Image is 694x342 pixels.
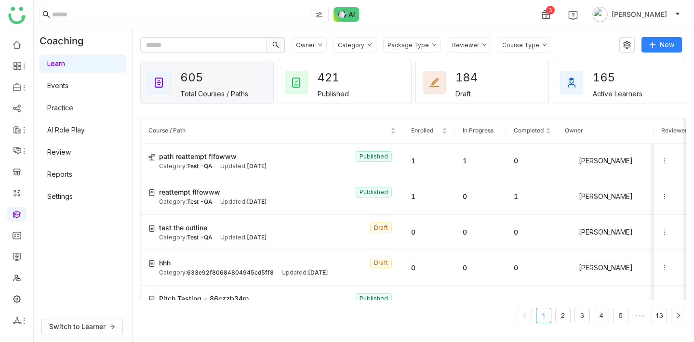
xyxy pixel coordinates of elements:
div: Category: [159,268,274,277]
div: Updated: [220,162,267,171]
span: 633e92f80684804945cd5ff8 [187,269,274,276]
li: 3 [574,308,590,323]
img: create-new-course.svg [148,296,155,303]
td: 1 [403,144,454,179]
span: [PERSON_NAME] [612,9,667,20]
div: Category: [159,162,213,171]
div: 605 [180,67,215,88]
div: 165 [593,67,627,88]
button: New [641,37,682,53]
a: 1 [536,308,551,323]
div: 3 [546,6,555,14]
img: 68514017512bef77ea259153 [565,262,576,274]
div: Category: [159,233,213,242]
nz-tag: Published [356,293,392,304]
span: Owner [565,127,583,134]
button: [PERSON_NAME] [590,7,682,22]
a: Practice [47,104,73,112]
div: 421 [318,67,352,88]
img: published_courses.svg [291,77,302,88]
img: 684a9b22de261c4b36a3d00f [565,155,576,167]
img: create-new-course.svg [148,260,155,267]
span: [DATE] [247,198,267,205]
nz-tag: Published [356,151,392,162]
span: hhh [159,258,171,268]
td: 0 [455,215,506,250]
div: Coaching [34,29,98,53]
span: Switch to Learner [49,321,106,332]
div: Published [318,90,349,98]
a: 2 [556,308,570,323]
button: Next Page [671,308,686,323]
div: [PERSON_NAME] [565,155,646,167]
img: logo [8,7,26,24]
div: Category [338,41,364,49]
span: [DATE] [247,162,267,170]
td: 1 [455,144,506,179]
li: 13 [652,308,667,323]
a: 3 [575,308,589,323]
li: Next 5 Pages [632,308,648,323]
div: Draft [455,90,471,98]
div: Updated: [220,233,267,242]
span: [DATE] [308,269,328,276]
div: [PERSON_NAME] [565,298,646,309]
img: 684a9b22de261c4b36a3d00f [565,226,576,238]
img: draft_courses.svg [428,77,440,88]
div: Category: [159,197,213,207]
td: 0 [506,286,557,321]
img: ask-buddy-normal.svg [334,7,360,22]
img: help.svg [568,11,578,20]
a: 5 [614,308,628,323]
div: Course Type [502,41,539,49]
td: 0 [506,250,557,286]
td: 1 [455,286,506,321]
li: 4 [594,308,609,323]
td: 0 [403,215,454,250]
span: New [660,39,674,50]
nz-tag: Published [356,187,392,197]
td: 1 [403,179,454,215]
img: total_courses.svg [153,77,165,88]
td: 1 [403,286,454,321]
span: Enrolled [411,127,433,134]
li: Previous Page [517,308,532,323]
div: Updated: [281,268,328,277]
a: Review [47,148,71,156]
img: create-new-path.svg [148,154,155,160]
a: Learn [47,59,65,67]
span: reattempt flfowww [159,187,220,197]
div: [PERSON_NAME] [565,226,646,238]
div: 184 [455,67,490,88]
span: Test -QA [187,198,213,205]
img: active_learners.svg [566,77,577,88]
span: Test -QA [187,162,213,170]
div: Active Learners [593,90,642,98]
td: 0 [403,250,454,286]
span: Pitch Testing - 86czzb34m [159,293,249,304]
img: create-new-course.svg [148,225,155,232]
div: [PERSON_NAME] [565,262,646,274]
img: create-new-course.svg [148,189,155,196]
span: In Progress [463,127,494,134]
span: Reviewers [661,127,690,134]
td: 0 [506,215,557,250]
div: Total Courses / Paths [180,90,248,98]
span: Course / Path [148,127,186,134]
span: [DATE] [247,234,267,241]
nz-tag: Draft [370,223,392,233]
img: 684a9b22de261c4b36a3d00f [565,191,576,202]
div: [PERSON_NAME] [565,191,646,202]
a: 4 [594,308,609,323]
span: path reattempt flfowww [159,151,237,162]
td: 1 [506,179,557,215]
span: Test -QA [187,234,213,241]
span: Completed [514,127,544,134]
td: 0 [455,250,506,286]
span: ••• [632,308,648,323]
a: Settings [47,192,73,200]
a: AI Role Play [47,126,85,134]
